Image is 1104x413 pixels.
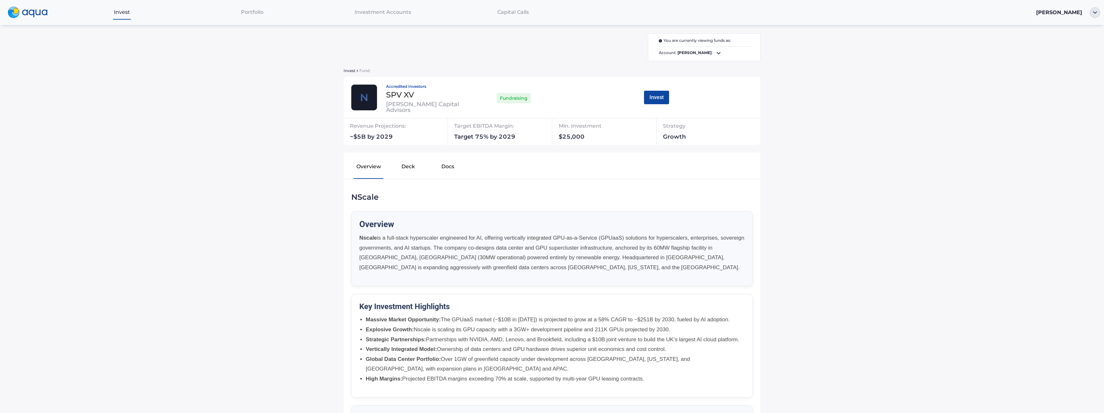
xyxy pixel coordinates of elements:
[497,9,529,15] span: Capital Calls
[350,121,453,134] div: Revenue Projections:
[366,326,414,333] strong: Explosive Growth:
[366,344,745,354] li: Ownership of data centers and GPU hardware drives superior unit economics and cost control.
[366,346,437,352] strong: Vertically Integrated Model:
[344,68,355,73] span: Invest
[4,5,57,20] a: logo
[386,91,468,99] div: SPV XV
[659,38,731,44] span: You are currently viewing funds as:
[386,85,468,88] div: Accredited Investors
[8,7,48,18] img: logo
[317,5,448,19] a: Investment Accounts
[454,121,557,134] div: Target EBITDA Margin:
[663,121,719,134] div: Strategy
[677,50,712,55] b: [PERSON_NAME]
[454,134,557,142] div: Target 75% by 2029
[388,158,428,178] button: Deck
[448,5,578,19] a: Capital Calls
[1090,7,1100,18] img: ellipse
[366,335,745,345] li: Partnerships with NVIDIA, AMD, Lenovo, and Brookfield, including a $10B joint venture to build th...
[428,158,468,178] button: Docs
[187,5,317,19] a: Portfolio
[359,302,745,311] h3: Key Investment Highlights
[357,70,358,72] img: sidearrow
[366,315,745,325] li: The GPUaaS market (~$10B in [DATE]) is projected to grow at a 58% CAGR to ~$251B by 2030, fueled ...
[354,9,411,15] span: Investment Accounts
[366,317,441,323] strong: Massive Market Opportunity:
[359,219,745,229] h2: Overview
[656,49,752,57] span: Account:
[359,68,370,73] span: Fund
[1036,9,1082,15] span: [PERSON_NAME]
[351,85,377,110] img: thamesville
[350,134,453,142] div: ~$5B by 2029
[366,356,441,362] strong: Global Data Center Portfolio:
[644,91,669,104] button: Invest
[497,91,531,105] div: Fundraising
[663,134,719,142] div: Growth
[386,101,468,113] div: [PERSON_NAME] Capital Advisors
[57,5,187,19] a: Invest
[659,39,664,42] img: i.svg
[559,134,638,142] div: $25,000
[241,9,263,15] span: Portfolio
[559,121,638,134] div: Min. Investment
[366,374,745,384] li: Projected EBITDA margins exceeding 70% at scale, supported by multi-year GPU leasing contracts.
[366,325,745,335] li: Nscale is scaling its GPU capacity with a 3GW+ development pipeline and 211K GPUs projected by 2030.
[351,192,753,202] div: NScale
[366,376,402,382] strong: High Margins:
[359,233,745,272] p: is a full-stack hyperscaler engineered for AI, offering vertically integrated GPU-as-a-Service (G...
[359,235,377,241] strong: Nscale
[366,354,745,374] li: Over 1GW of greenfield capacity under development across [GEOGRAPHIC_DATA], [US_STATE], and [GEOG...
[366,336,426,343] strong: Strategic Partnerships:
[358,67,370,73] a: Fund
[349,158,388,178] button: Overview
[114,9,130,15] span: Invest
